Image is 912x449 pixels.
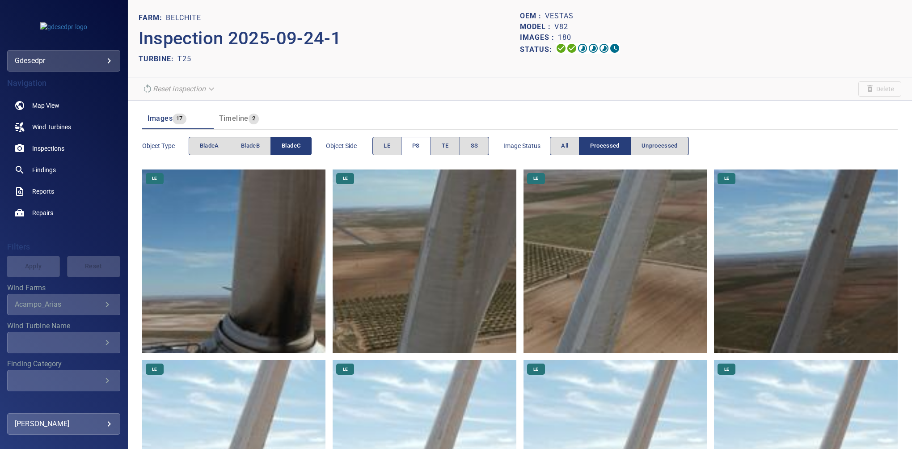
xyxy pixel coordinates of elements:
span: PS [412,141,420,151]
label: Wind Farms [7,284,120,292]
h4: Filters [7,242,120,251]
p: Model : [520,21,554,32]
span: LE [528,366,544,373]
svg: ML Processing 71% [588,43,599,54]
a: findings noActive [7,159,120,181]
p: T25 [177,54,191,64]
span: Repairs [32,208,53,217]
div: [PERSON_NAME] [15,417,113,431]
img: gdesedpr-logo [40,22,87,31]
span: Object Side [326,141,372,150]
button: SS [460,137,490,155]
p: 180 [558,32,571,43]
span: Wind Turbines [32,123,71,131]
p: FARM: [139,13,166,23]
span: Timeline [219,114,249,123]
svg: Data Formatted 100% [566,43,577,54]
span: Unable to delete the inspection due to your user permissions [858,81,901,97]
div: Acampo_Arias [15,300,102,309]
span: LE [719,366,735,373]
p: V82 [554,21,568,32]
span: Inspections [32,144,64,153]
button: Processed [579,137,630,155]
span: bladeB [241,141,260,151]
div: imageStatus [550,137,689,155]
button: LE [372,137,401,155]
p: Images : [520,32,558,43]
label: Finding Category [7,360,120,368]
span: bladeC [282,141,300,151]
span: 17 [173,114,186,124]
svg: Matching 9% [599,43,609,54]
span: SS [471,141,478,151]
svg: Classification 0% [609,43,620,54]
button: All [550,137,579,155]
div: Wind Farms [7,294,120,315]
span: All [561,141,568,151]
button: bladeA [189,137,230,155]
a: windturbines noActive [7,116,120,138]
button: TE [431,137,460,155]
p: Belchite [166,13,201,23]
a: map noActive [7,95,120,116]
span: Map View [32,101,59,110]
button: PS [401,137,431,155]
span: bladeA [200,141,219,151]
span: LE [338,366,353,373]
a: reports noActive [7,181,120,202]
div: Unable to reset the inspection due to your user permissions [139,81,220,97]
em: Reset inspection [153,85,206,93]
p: TURBINE: [139,54,177,64]
label: Wind Turbine Name [7,322,120,330]
div: Finding Category [7,370,120,391]
span: Object type [142,141,189,150]
button: Unprocessed [630,137,689,155]
span: Images [148,114,173,123]
p: OEM : [520,11,545,21]
span: LE [147,175,162,182]
span: LE [528,175,544,182]
a: repairs noActive [7,202,120,224]
span: Image Status [503,141,550,150]
label: Finding Type [7,398,120,406]
span: 2 [249,114,259,124]
div: Reset inspection [139,81,220,97]
p: Inspection 2025-09-24-1 [139,25,520,52]
div: gdesedpr [15,54,113,68]
div: objectSide [372,137,489,155]
div: objectType [189,137,312,155]
svg: Selecting 76% [577,43,588,54]
p: Vestas [545,11,574,21]
span: LE [338,175,353,182]
span: LE [719,175,735,182]
span: Processed [590,141,619,151]
span: LE [384,141,390,151]
h4: Navigation [7,79,120,88]
p: Status: [520,43,556,56]
a: inspections noActive [7,138,120,159]
span: Reports [32,187,54,196]
button: bladeB [230,137,271,155]
div: Wind Turbine Name [7,332,120,353]
div: gdesedpr [7,50,120,72]
svg: Uploading 100% [556,43,566,54]
span: TE [442,141,449,151]
span: Findings [32,165,56,174]
button: bladeC [270,137,312,155]
span: Unprocessed [642,141,678,151]
span: LE [147,366,162,373]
